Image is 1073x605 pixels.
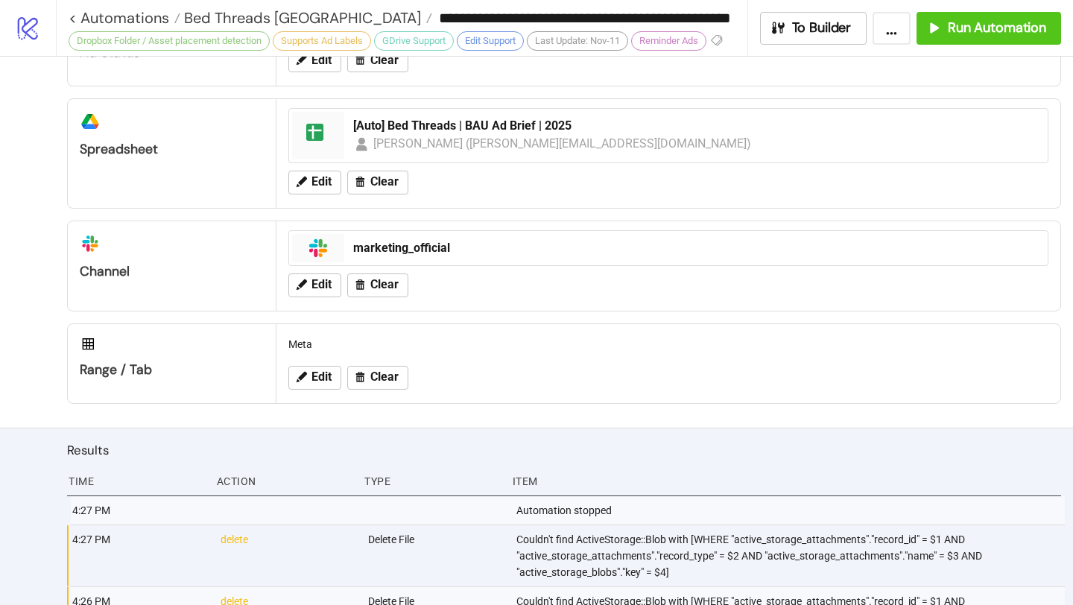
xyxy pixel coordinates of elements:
div: Action [215,467,353,495]
button: Clear [347,171,408,194]
button: Clear [347,366,408,390]
span: Clear [370,175,399,189]
button: Edit [288,171,341,194]
div: marketing_official [353,240,1039,256]
button: Edit [288,366,341,390]
span: Bed Threads [GEOGRAPHIC_DATA] [180,8,421,28]
span: Edit [311,54,332,67]
a: < Automations [69,10,180,25]
div: Spreadsheet [80,141,264,158]
div: Dropbox Folder / Asset placement detection [69,31,270,51]
span: Clear [370,370,399,384]
div: 4:27 PM [71,496,209,525]
div: Couldn't find ActiveStorage::Blob with [WHERE "active_storage_attachments"."record_id" = $1 AND "... [515,525,1065,586]
div: Channel [80,263,264,280]
a: Bed Threads [GEOGRAPHIC_DATA] [180,10,432,25]
span: Run Automation [948,19,1046,37]
button: Clear [347,48,408,72]
div: Type [363,467,501,495]
div: 4:27 PM [71,525,209,586]
button: Clear [347,273,408,297]
div: Edit Support [457,31,524,51]
div: Range / Tab [80,361,264,378]
div: Item [511,467,1061,495]
button: Edit [288,273,341,297]
div: Automation stopped [515,496,1065,525]
div: [PERSON_NAME] ([PERSON_NAME][EMAIL_ADDRESS][DOMAIN_NAME]) [373,134,752,153]
div: Supports Ad Labels [273,31,371,51]
div: [Auto] Bed Threads | BAU Ad Brief | 2025 [353,118,1039,134]
span: Clear [370,278,399,291]
button: To Builder [760,12,867,45]
div: delete [219,525,357,586]
span: Clear [370,54,399,67]
span: To Builder [792,19,852,37]
div: Delete File [367,525,504,586]
div: Reminder Ads [631,31,706,51]
div: Meta [282,330,1054,358]
h2: Results [67,440,1061,460]
span: Edit [311,370,332,384]
span: Edit [311,175,332,189]
span: Edit [311,278,332,291]
div: Time [67,467,205,495]
button: Edit [288,48,341,72]
button: ... [873,12,911,45]
button: Run Automation [917,12,1061,45]
div: GDrive Support [374,31,454,51]
div: Last Update: Nov-11 [527,31,628,51]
